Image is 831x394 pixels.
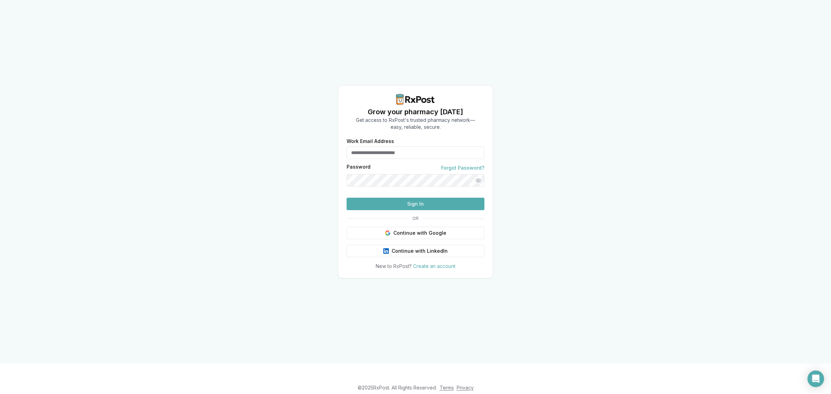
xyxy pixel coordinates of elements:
img: RxPost Logo [393,94,438,105]
button: Sign In [347,198,484,210]
a: Terms [440,385,454,391]
img: Google [385,230,391,236]
span: OR [410,216,421,221]
button: Continue with Google [347,227,484,239]
label: Work Email Address [347,139,484,144]
a: Create an account [413,263,455,269]
button: Show password [472,174,484,187]
div: Open Intercom Messenger [807,370,824,387]
p: Get access to RxPost's trusted pharmacy network— easy, reliable, secure. [356,117,475,131]
button: Continue with LinkedIn [347,245,484,257]
span: New to RxPost? [376,263,412,269]
h1: Grow your pharmacy [DATE] [356,107,475,117]
img: LinkedIn [383,248,389,254]
label: Password [347,164,370,171]
a: Privacy [457,385,474,391]
a: Forgot Password? [441,164,484,171]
